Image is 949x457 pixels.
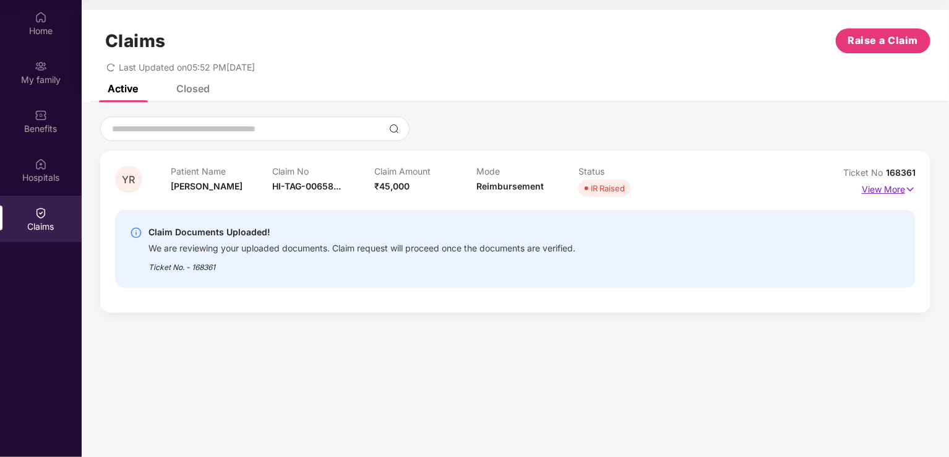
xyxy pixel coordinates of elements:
span: HI-TAG-00658... [273,181,341,191]
span: Last Updated on 05:52 PM[DATE] [119,62,255,72]
span: [PERSON_NAME] [171,181,243,191]
img: svg+xml;base64,PHN2ZyB4bWxucz0iaHR0cDovL3d3dy53My5vcmcvMjAwMC9zdmciIHdpZHRoPSIxNyIgaGVpZ2h0PSIxNy... [905,183,916,196]
p: Claim No [273,166,375,176]
span: Raise a Claim [848,33,919,48]
span: redo [106,62,115,72]
div: Ticket No. - 168361 [148,254,575,273]
div: Active [108,82,138,95]
span: ₹45,000 [374,181,410,191]
img: svg+xml;base64,PHN2ZyBpZD0iSG9tZSIgeG1sbnM9Imh0dHA6Ly93d3cudzMub3JnLzIwMDAvc3ZnIiB3aWR0aD0iMjAiIG... [35,11,47,24]
p: View More [862,180,916,196]
p: Mode [476,166,578,176]
span: Ticket No [843,167,886,178]
span: YR [122,175,135,185]
span: Reimbursement [476,181,544,191]
img: svg+xml;base64,PHN2ZyB3aWR0aD0iMjAiIGhlaWdodD0iMjAiIHZpZXdCb3g9IjAgMCAyMCAyMCIgZmlsbD0ibm9uZSIgeG... [35,60,47,72]
img: svg+xml;base64,PHN2ZyBpZD0iSW5mby0yMHgyMCIgeG1sbnM9Imh0dHA6Ly93d3cudzMub3JnLzIwMDAvc3ZnIiB3aWR0aD... [130,227,142,239]
img: svg+xml;base64,PHN2ZyBpZD0iQ2xhaW0iIHhtbG5zPSJodHRwOi8vd3d3LnczLm9yZy8yMDAwL3N2ZyIgd2lkdGg9IjIwIi... [35,207,47,219]
h1: Claims [105,30,166,51]
p: Status [578,166,681,176]
div: We are reviewing your uploaded documents. Claim request will proceed once the documents are verif... [148,240,575,254]
img: svg+xml;base64,PHN2ZyBpZD0iU2VhcmNoLTMyeDMyIiB4bWxucz0iaHR0cDovL3d3dy53My5vcmcvMjAwMC9zdmciIHdpZH... [389,124,399,134]
img: svg+xml;base64,PHN2ZyBpZD0iSG9zcGl0YWxzIiB4bWxucz0iaHR0cDovL3d3dy53My5vcmcvMjAwMC9zdmciIHdpZHRoPS... [35,158,47,170]
span: 168361 [886,167,916,178]
p: Claim Amount [374,166,476,176]
img: svg+xml;base64,PHN2ZyBpZD0iQmVuZWZpdHMiIHhtbG5zPSJodHRwOi8vd3d3LnczLm9yZy8yMDAwL3N2ZyIgd2lkdGg9Ij... [35,109,47,121]
p: Patient Name [171,166,273,176]
div: IR Raised [591,182,625,194]
div: Closed [176,82,210,95]
div: Claim Documents Uploaded! [148,225,575,240]
button: Raise a Claim [836,28,930,53]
